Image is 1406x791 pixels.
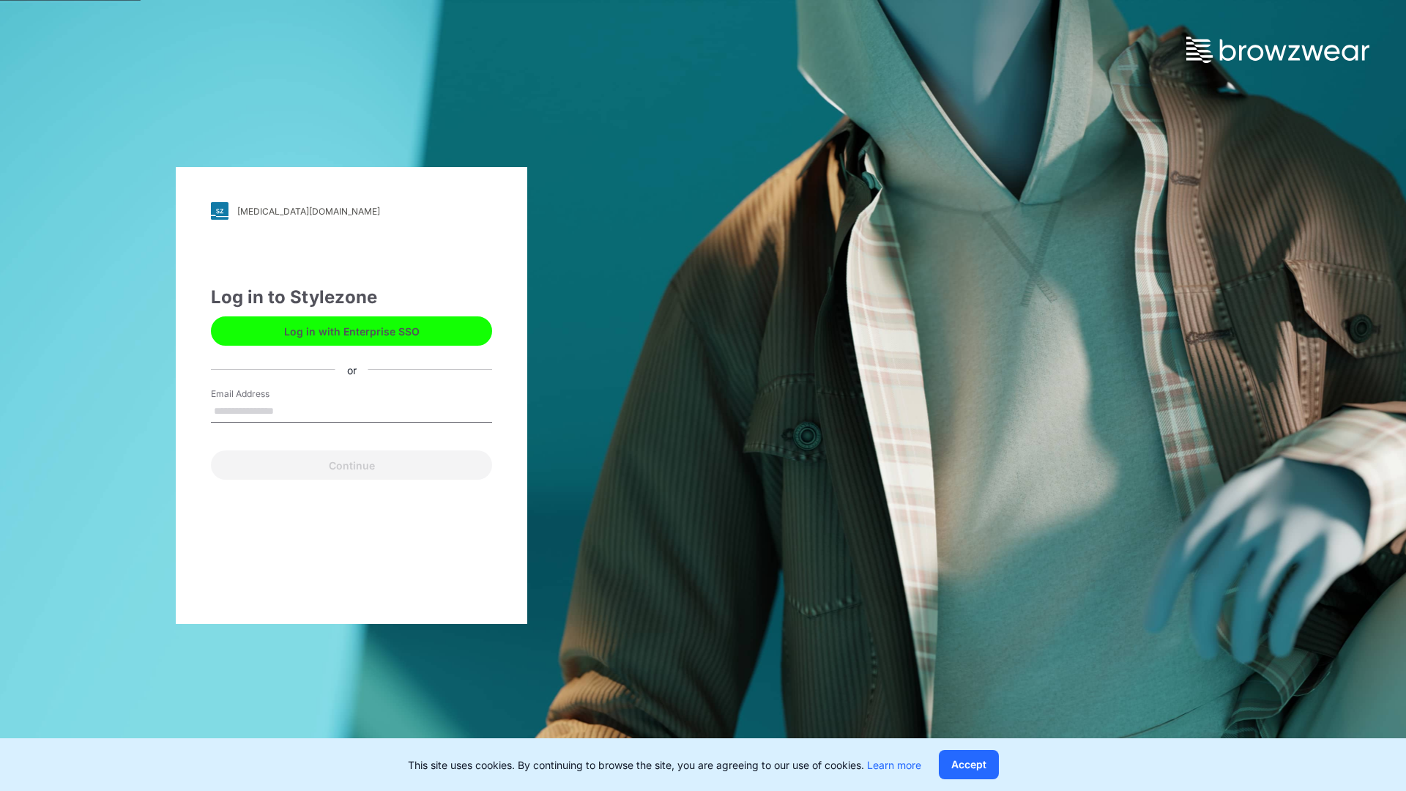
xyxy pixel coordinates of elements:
[939,750,999,779] button: Accept
[335,362,368,377] div: or
[1186,37,1369,63] img: browzwear-logo.73288ffb.svg
[211,316,492,346] button: Log in with Enterprise SSO
[408,757,921,773] p: This site uses cookies. By continuing to browse the site, you are agreeing to our use of cookies.
[211,387,313,401] label: Email Address
[211,202,228,220] img: svg+xml;base64,PHN2ZyB3aWR0aD0iMjgiIGhlaWdodD0iMjgiIHZpZXdCb3g9IjAgMCAyOCAyOCIgZmlsbD0ibm9uZSIgeG...
[211,284,492,311] div: Log in to Stylezone
[237,206,380,217] div: [MEDICAL_DATA][DOMAIN_NAME]
[867,759,921,771] a: Learn more
[211,202,492,220] a: [MEDICAL_DATA][DOMAIN_NAME]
